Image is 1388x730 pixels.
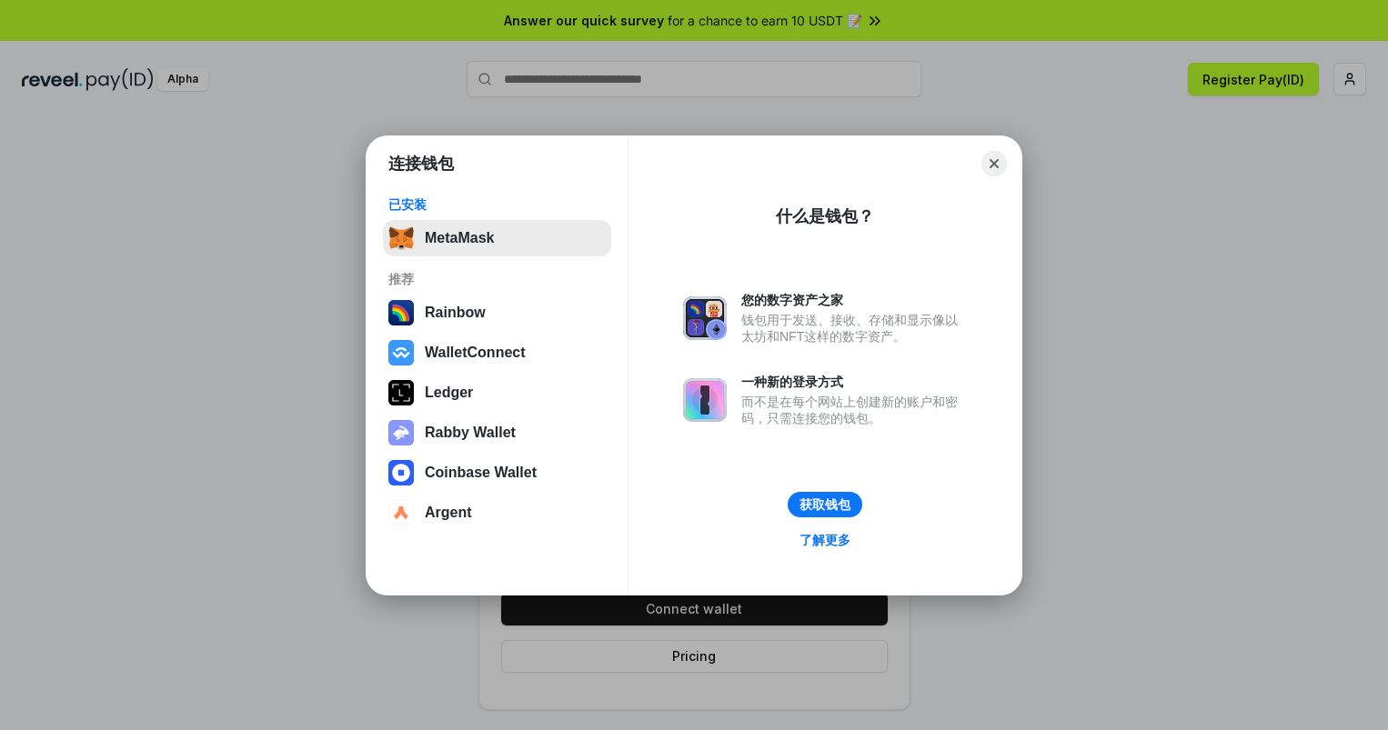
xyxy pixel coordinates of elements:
div: MetaMask [425,230,494,246]
img: svg+xml,%3Csvg%20xmlns%3D%22http%3A%2F%2Fwww.w3.org%2F2000%2Fsvg%22%20fill%3D%22none%22%20viewBox... [683,378,727,422]
button: Ledger [383,375,611,411]
img: svg+xml,%3Csvg%20width%3D%2228%22%20height%3D%2228%22%20viewBox%3D%220%200%2028%2028%22%20fill%3D... [388,500,414,525]
img: svg+xml,%3Csvg%20width%3D%2228%22%20height%3D%2228%22%20viewBox%3D%220%200%2028%2028%22%20fill%3D... [388,340,414,365]
img: svg+xml,%3Csvg%20xmlns%3D%22http%3A%2F%2Fwww.w3.org%2F2000%2Fsvg%22%20fill%3D%22none%22%20viewBox... [683,296,727,340]
div: 已安装 [388,196,606,213]
div: Coinbase Wallet [425,465,537,481]
div: Rabby Wallet [425,425,516,441]
img: svg+xml,%3Csvg%20xmlns%3D%22http%3A%2F%2Fwww.w3.org%2F2000%2Fsvg%22%20width%3D%2228%22%20height%3... [388,380,414,405]
div: 而不是在每个网站上创建新的账户和密码，只需连接您的钱包。 [741,394,967,426]
button: WalletConnect [383,335,611,371]
div: 获取钱包 [800,496,850,513]
img: svg+xml,%3Csvg%20fill%3D%22none%22%20height%3D%2233%22%20viewBox%3D%220%200%2035%2033%22%20width%... [388,225,414,251]
img: svg+xml,%3Csvg%20width%3D%2228%22%20height%3D%2228%22%20viewBox%3D%220%200%2028%2028%22%20fill%3D... [388,460,414,485]
div: 钱包用于发送、接收、存储和显示像以太坊和NFT这样的数字资产。 [741,312,967,345]
div: 推荐 [388,271,606,287]
div: 您的数字资产之家 [741,292,967,308]
button: Rainbow [383,295,611,331]
div: 什么是钱包？ [776,205,874,227]
img: svg+xml,%3Csvg%20xmlns%3D%22http%3A%2F%2Fwww.w3.org%2F2000%2Fsvg%22%20fill%3D%22none%22%20viewBox... [388,420,414,445]
img: svg+xml,%3Csvg%20width%3D%22120%22%20height%3D%22120%22%20viewBox%3D%220%200%20120%20120%22%20fil... [388,300,414,325]
div: Rainbow [425,305,486,321]
div: Argent [425,505,472,521]
button: 获取钱包 [788,492,862,517]
div: 一种新的登录方式 [741,374,967,390]
a: 了解更多 [789,528,861,552]
button: MetaMask [383,220,611,256]
div: Ledger [425,385,473,401]
h1: 连接钱包 [388,153,454,175]
button: Rabby Wallet [383,415,611,451]
div: 了解更多 [800,532,850,548]
button: Close [981,151,1007,176]
button: Argent [383,495,611,531]
div: WalletConnect [425,345,526,361]
button: Coinbase Wallet [383,455,611,491]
